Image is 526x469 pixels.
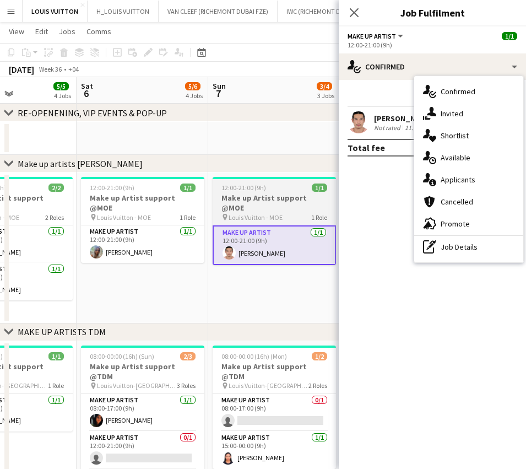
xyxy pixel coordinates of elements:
h3: Make up Artist support @MOE [213,193,336,213]
div: 3 Jobs [317,91,334,100]
span: 1/1 [180,184,196,192]
span: 5/5 [53,82,69,90]
div: Confirmed [414,80,523,103]
div: RE-OPENENING, VIP EVENTS & POP-UP [18,107,167,118]
span: 08:00-00:00 (16h) (Sun) [90,352,154,360]
span: Louis Vuitton-[GEOGRAPHIC_DATA] [97,381,177,390]
div: Cancelled [414,191,523,213]
span: 2 Roles [45,213,64,222]
span: 1 Role [48,381,64,390]
span: 08:00-00:00 (16h) (Mon) [221,352,287,360]
span: 1/1 [48,352,64,360]
div: Not rated [374,123,403,132]
div: 12:00-21:00 (9h) [348,41,517,49]
h3: Job Fulfilment [339,6,526,20]
div: +04 [68,65,79,73]
span: 2 Roles [308,381,327,390]
app-card-role: Make up artist0/108:00-17:00 (9h) [213,394,336,432]
span: 1/2 [312,352,327,360]
span: Jobs [59,26,75,36]
a: Edit [31,24,52,39]
span: Make up artist [348,32,396,40]
div: Promote [414,213,523,235]
span: Sat [81,81,93,91]
div: Job Details [414,236,523,258]
div: [DATE] [9,64,34,75]
app-card-role: Make up artist1/108:00-17:00 (9h)[PERSON_NAME] [81,394,204,432]
span: 12:00-21:00 (9h) [90,184,134,192]
div: MAKE UP ARTISTS TDM [18,326,106,337]
span: Louis Vuitton - MOE [229,213,283,222]
span: 3 Roles [177,381,196,390]
app-job-card: 12:00-21:00 (9h)1/1Make up Artist support @MOE Louis Vuitton - MOE1 RoleMake up artist1/112:00-21... [213,177,336,265]
span: Sun [213,81,226,91]
span: Edit [35,26,48,36]
app-job-card: 08:00-00:00 (16h) (Mon)1/2Make up Artist support @TDM Louis Vuitton-[GEOGRAPHIC_DATA]2 RolesMake ... [213,346,336,469]
div: Total fee [348,142,385,153]
button: LOUIS VUITTON [23,1,88,22]
app-card-role: Make up artist1/112:00-21:00 (9h)[PERSON_NAME] [213,225,336,265]
span: Louis Vuitton - MOE [97,213,151,222]
a: Comms [82,24,116,39]
div: Make up artists [PERSON_NAME] [18,158,143,169]
span: Week 36 [36,65,64,73]
span: 12:00-21:00 (9h) [221,184,266,192]
span: 5/6 [185,82,200,90]
button: Make up artist [348,32,405,40]
span: Louis Vuitton-[GEOGRAPHIC_DATA] [229,381,308,390]
span: 1 Role [311,213,327,222]
a: View [4,24,29,39]
span: 7 [211,87,226,100]
span: 1 Role [180,213,196,222]
div: 4 Jobs [54,91,71,100]
span: 1/1 [312,184,327,192]
div: Invited [414,103,523,125]
div: [PERSON_NAME] [374,114,432,123]
h3: Make up Artist support @TDM [213,362,336,381]
button: H_LOUIS VUITTON [88,1,159,22]
span: 1/1 [502,32,517,40]
a: Jobs [55,24,80,39]
h3: Make up Artist support @MOE [81,193,204,213]
div: 4 Jobs [186,91,203,100]
app-card-role: Make up artist1/115:00-00:00 (9h)[PERSON_NAME] [213,432,336,469]
span: 3/4 [317,82,332,90]
app-card-role: Make up artist1/112:00-21:00 (9h)[PERSON_NAME] [81,225,204,263]
div: Shortlist [414,125,523,147]
button: IWC (RICHEMONT DUBAI FZE) [278,1,377,22]
app-job-card: 12:00-21:00 (9h)1/1Make up Artist support @MOE Louis Vuitton - MOE1 RoleMake up artist1/112:00-21... [81,177,204,263]
div: Applicants [414,169,523,191]
span: 2/3 [180,352,196,360]
div: Confirmed [339,53,526,80]
div: 11.7km [403,123,427,132]
h3: Make up Artist support @TDM [81,362,204,381]
span: 2/2 [48,184,64,192]
button: VAN CLEEF (RICHEMONT DUBAI FZE) [159,1,278,22]
app-card-role: Make up artist0/112:00-21:00 (9h) [81,432,204,469]
span: Comms [86,26,111,36]
span: 6 [79,87,93,100]
span: View [9,26,24,36]
div: Available [414,147,523,169]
